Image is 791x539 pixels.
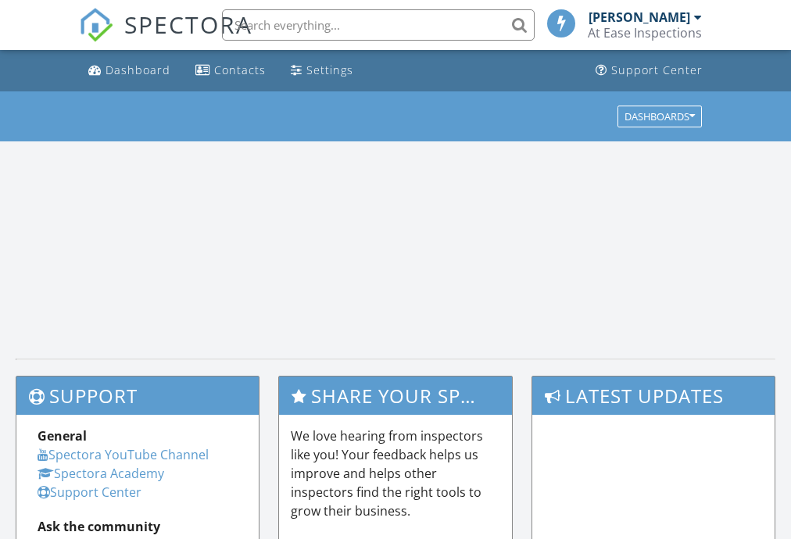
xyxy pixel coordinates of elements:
div: Contacts [214,62,266,77]
h3: Latest Updates [532,377,775,415]
a: SPECTORA [79,21,252,54]
span: SPECTORA [124,8,252,41]
a: Spectora YouTube Channel [38,446,209,463]
div: Ask the community [38,517,238,536]
a: Dashboard [82,56,177,85]
div: [PERSON_NAME] [589,9,690,25]
a: Support Center [589,56,709,85]
h3: Support [16,377,259,415]
div: Support Center [611,62,703,77]
a: Contacts [189,56,272,85]
div: Settings [306,62,353,77]
button: Dashboards [617,105,702,127]
img: The Best Home Inspection Software - Spectora [79,8,113,42]
a: Settings [285,56,360,85]
p: We love hearing from inspectors like you! Your feedback helps us improve and helps other inspecto... [291,427,500,520]
a: Spectora Academy [38,465,164,482]
h3: Share Your Spectora Experience [279,377,512,415]
strong: General [38,427,87,444]
input: Search everything... [222,9,535,41]
div: Dashboard [106,62,170,77]
div: At Ease Inspections [588,25,702,41]
a: Support Center [38,484,141,501]
div: Dashboards [625,111,695,122]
